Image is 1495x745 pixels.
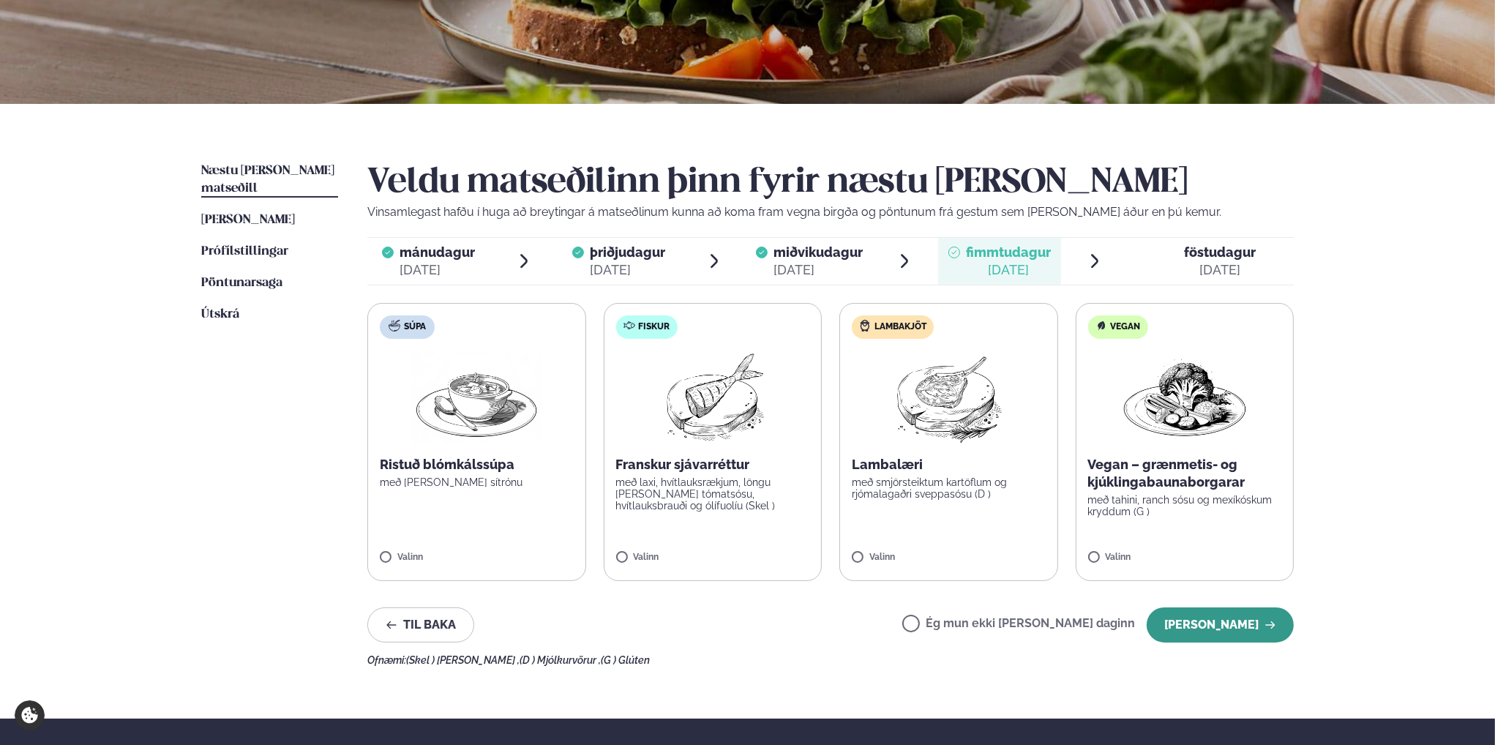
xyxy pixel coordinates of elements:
img: soup.svg [389,320,400,332]
p: með tahini, ranch sósu og mexíkóskum kryddum (G ) [1088,494,1282,517]
img: Fish.png [648,351,777,444]
button: Til baka [367,607,474,643]
p: Lambalæri [852,456,1046,473]
span: föstudagur [1184,244,1256,260]
div: [DATE] [966,261,1051,279]
div: [DATE] [773,261,863,279]
img: Vegan.svg [1095,320,1107,332]
p: með laxi, hvítlauksrækjum, löngu [PERSON_NAME] tómatsósu, hvítlauksbrauði og ólífuolíu (Skel ) [616,476,810,512]
img: fish.svg [623,320,635,332]
span: Prófílstillingar [201,245,288,258]
h2: Veldu matseðilinn þinn fyrir næstu [PERSON_NAME] [367,162,1294,203]
a: Cookie settings [15,700,45,730]
span: Súpa [404,321,426,333]
p: Vinsamlegast hafðu í huga að breytingar á matseðlinum kunna að koma fram vegna birgða og pöntunum... [367,203,1294,221]
a: [PERSON_NAME] [201,211,295,229]
span: Vegan [1111,321,1141,333]
p: Franskur sjávarréttur [616,456,810,473]
p: Vegan – grænmetis- og kjúklingabaunaborgarar [1088,456,1282,491]
img: Lamb.svg [859,320,871,332]
span: Næstu [PERSON_NAME] matseðill [201,165,334,195]
img: Soup.png [412,351,541,444]
span: Útskrá [201,308,239,321]
a: Prófílstillingar [201,243,288,261]
div: [DATE] [590,261,665,279]
img: Vegan.png [1120,351,1249,444]
span: (Skel ) [PERSON_NAME] , [406,654,520,666]
span: Lambakjöt [874,321,926,333]
p: Ristuð blómkálssúpa [380,456,574,473]
button: [PERSON_NAME] [1147,607,1294,643]
span: Fiskur [639,321,670,333]
span: miðvikudagur [773,244,863,260]
a: Næstu [PERSON_NAME] matseðill [201,162,338,198]
span: (D ) Mjólkurvörur , [520,654,601,666]
p: með smjörsteiktum kartöflum og rjómalagaðri sveppasósu (D ) [852,476,1046,500]
span: Pöntunarsaga [201,277,282,289]
a: Pöntunarsaga [201,274,282,292]
p: með [PERSON_NAME] sítrónu [380,476,574,488]
span: fimmtudagur [966,244,1051,260]
span: mánudagur [400,244,475,260]
a: Útskrá [201,306,239,323]
div: Ofnæmi: [367,654,1294,666]
img: Lamb-Meat.png [884,351,1013,444]
span: (G ) Glúten [601,654,650,666]
span: [PERSON_NAME] [201,214,295,226]
div: [DATE] [1184,261,1256,279]
div: [DATE] [400,261,475,279]
span: þriðjudagur [590,244,665,260]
